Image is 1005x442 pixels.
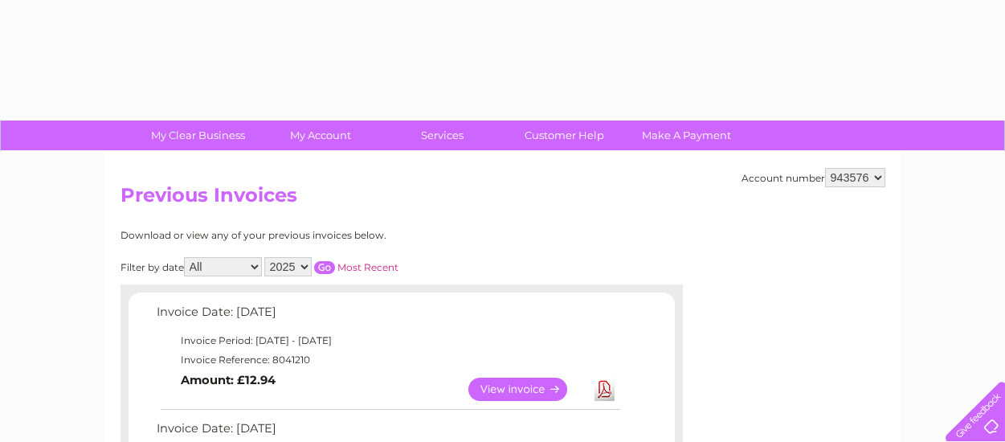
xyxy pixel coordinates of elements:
[498,121,631,150] a: Customer Help
[153,331,623,350] td: Invoice Period: [DATE] - [DATE]
[468,378,586,401] a: View
[594,378,615,401] a: Download
[153,301,623,331] td: Invoice Date: [DATE]
[376,121,509,150] a: Services
[153,350,623,370] td: Invoice Reference: 8041210
[121,257,542,276] div: Filter by date
[337,261,398,273] a: Most Recent
[181,373,276,387] b: Amount: £12.94
[620,121,753,150] a: Make A Payment
[132,121,264,150] a: My Clear Business
[121,230,542,241] div: Download or view any of your previous invoices below.
[254,121,386,150] a: My Account
[741,168,885,187] div: Account number
[121,184,885,215] h2: Previous Invoices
